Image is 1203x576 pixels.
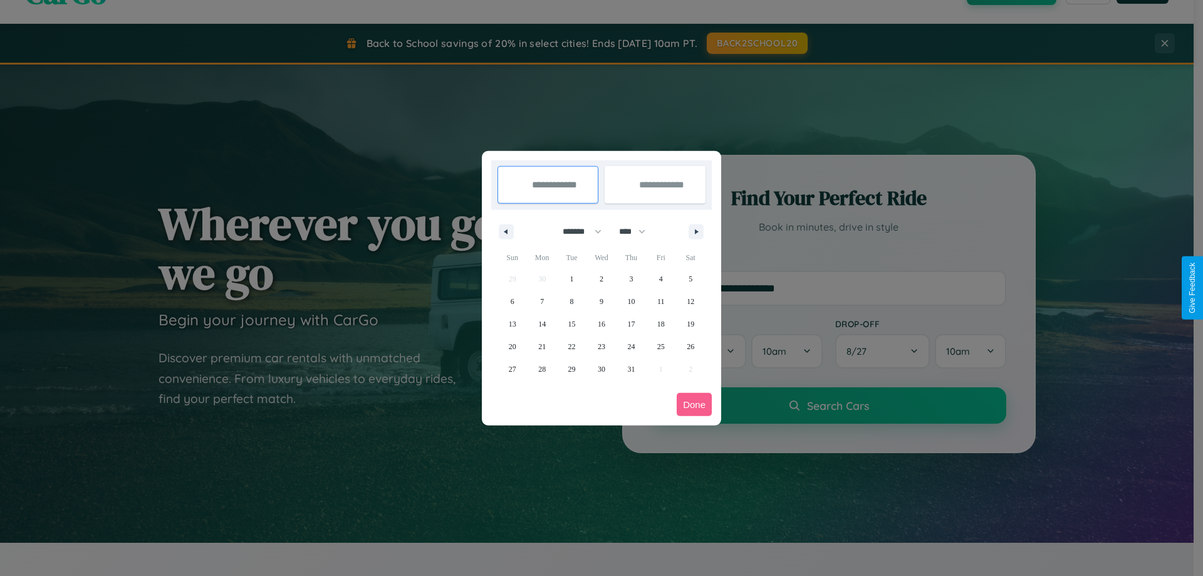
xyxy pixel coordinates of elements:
button: 29 [557,358,586,380]
button: 25 [646,335,675,358]
span: 12 [687,290,694,313]
button: 7 [527,290,556,313]
span: 22 [568,335,576,358]
span: 2 [600,268,603,290]
button: 30 [586,358,616,380]
button: 12 [676,290,706,313]
button: 1 [557,268,586,290]
span: 11 [657,290,665,313]
span: 26 [687,335,694,358]
span: 15 [568,313,576,335]
button: 16 [586,313,616,335]
button: 15 [557,313,586,335]
button: 8 [557,290,586,313]
span: Tue [557,248,586,268]
span: 10 [627,290,635,313]
span: 20 [509,335,516,358]
span: 9 [600,290,603,313]
span: Wed [586,248,616,268]
span: 13 [509,313,516,335]
button: 19 [676,313,706,335]
span: 6 [511,290,514,313]
span: 28 [538,358,546,380]
button: 5 [676,268,706,290]
span: 8 [570,290,574,313]
span: Fri [646,248,675,268]
button: 23 [586,335,616,358]
span: 14 [538,313,546,335]
button: 14 [527,313,556,335]
span: Mon [527,248,556,268]
span: 31 [627,358,635,380]
button: 20 [497,335,527,358]
button: 2 [586,268,616,290]
button: 21 [527,335,556,358]
span: 4 [659,268,663,290]
button: 27 [497,358,527,380]
span: 1 [570,268,574,290]
button: 11 [646,290,675,313]
button: 26 [676,335,706,358]
button: 18 [646,313,675,335]
span: 24 [627,335,635,358]
span: 23 [598,335,605,358]
button: 4 [646,268,675,290]
span: 30 [598,358,605,380]
span: Sat [676,248,706,268]
button: 22 [557,335,586,358]
span: 17 [627,313,635,335]
span: 3 [629,268,633,290]
div: Give Feedback [1188,263,1197,313]
span: Sun [497,248,527,268]
button: 10 [617,290,646,313]
button: 3 [617,268,646,290]
button: 9 [586,290,616,313]
button: Done [677,393,712,416]
span: 27 [509,358,516,380]
button: 31 [617,358,646,380]
span: 19 [687,313,694,335]
button: 24 [617,335,646,358]
span: 7 [540,290,544,313]
span: 29 [568,358,576,380]
span: 21 [538,335,546,358]
span: 16 [598,313,605,335]
button: 28 [527,358,556,380]
span: 18 [657,313,665,335]
span: Thu [617,248,646,268]
span: 25 [657,335,665,358]
button: 17 [617,313,646,335]
button: 6 [497,290,527,313]
span: 5 [689,268,692,290]
button: 13 [497,313,527,335]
